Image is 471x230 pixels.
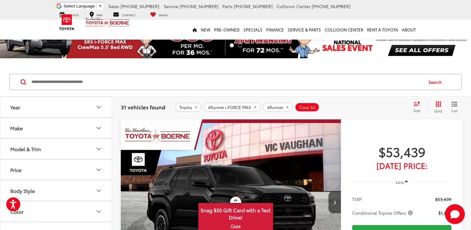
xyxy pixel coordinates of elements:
div: Model & Trim [10,146,41,152]
div: Body Style [10,188,35,194]
span: 31 vehicles found [121,103,165,111]
div: Make [10,125,23,131]
img: Vic Vaughan Toyota of Boerne [85,17,130,28]
a: New [199,20,212,40]
span: $53,439 [435,196,451,202]
button: remove 4Runner [263,103,293,112]
button: Less [393,176,411,188]
a: Map [85,11,107,17]
a: Home [191,20,199,40]
span: Service [164,3,178,9]
button: ColorColor [0,201,112,222]
svg: Start Chat [445,204,465,224]
span: Snag $50 Gift Card with a Test Drive! [199,204,272,223]
a: Service & Parts: Opens in a new tab [286,20,323,40]
a: About [400,20,418,40]
span: ​ [97,4,97,8]
span: Saved [159,13,168,17]
button: Model & TrimModel & Trim [0,139,112,159]
span: [PHONE_NUMBER] [312,3,351,9]
span: 4Runner [267,105,283,110]
span: Grid [434,108,442,113]
span: $53,439 [352,144,451,159]
button: Next image [328,191,341,213]
div: Color [95,208,102,215]
span: Less [395,179,404,185]
span: 4Runner i-FORCE MAX [208,105,251,110]
span: [PHONE_NUMBER] [234,3,273,9]
span: Collision Center [276,3,310,9]
span: Toyota [179,105,192,110]
button: YearYear [0,97,112,117]
button: MakeMake [0,118,112,138]
a: Pre-Owned [212,20,242,40]
a: Finance [264,20,286,40]
img: Toyota [55,12,78,32]
span: Clear All [299,105,316,110]
a: Select Language​ [64,4,102,8]
div: Price [10,167,21,173]
div: Color [10,208,24,214]
a: Rent a Toyota [365,20,400,40]
div: Year [95,103,102,111]
button: Toggle Chat Window [445,204,465,224]
button: Search [422,74,451,90]
span: Sales [108,3,119,9]
div: Body Style [95,187,102,194]
a: Service [55,11,83,17]
span: TSRP: [352,196,363,202]
button: Select sort value [410,101,427,113]
a: Contact [108,11,140,17]
span: Sort [413,108,420,113]
div: Model & Trim [95,145,102,153]
span: Conditional Toyota Offers [352,210,414,216]
span: ▼ [98,4,102,8]
span: [PHONE_NUMBER] [180,3,219,9]
button: Body StyleBody Style [0,180,112,201]
span: [PHONE_NUMBER] [120,3,159,9]
a: Collision Center [323,20,365,40]
span: List [451,108,458,113]
button: Grid View [427,101,447,113]
button: Clear All [295,103,319,112]
button: remove 4Runner%20i-FORCE%20MAX [204,103,261,112]
button: remove Toyota [175,103,202,112]
button: PricePrice [0,160,112,180]
a: Specials [242,20,264,40]
a: My Saved Vehicles [145,11,172,17]
div: Make [95,124,102,132]
span: Parts [222,3,233,9]
button: List View [447,101,462,113]
div: Price [95,166,102,174]
span: [DATE] Price: [352,162,451,169]
span: Select Language [64,4,95,8]
span: $1,000 [438,210,451,216]
input: Search by Make, Model, or Keyword [31,74,422,89]
div: Year [10,104,20,110]
button: Conditional Toyota Offers [352,210,415,216]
